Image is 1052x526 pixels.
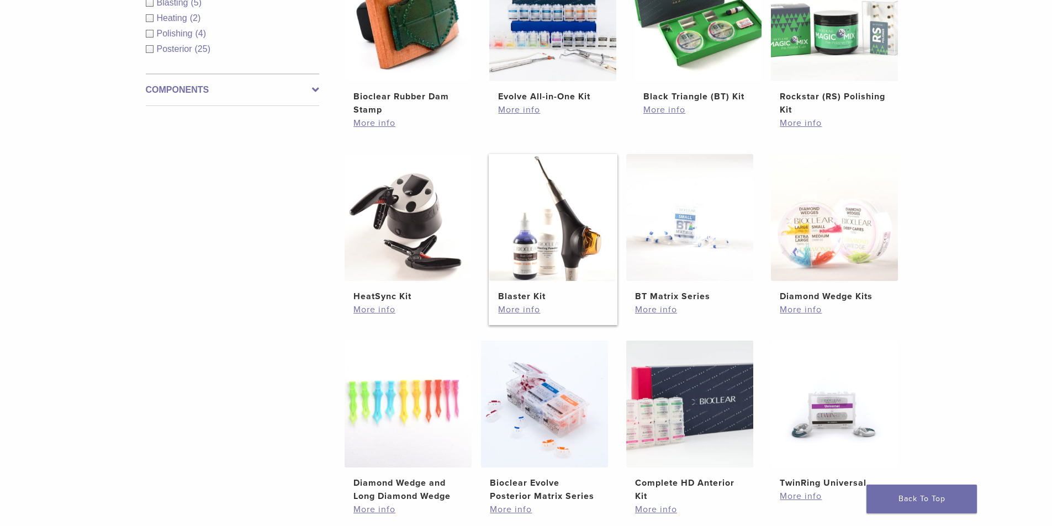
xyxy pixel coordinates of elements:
h2: Complete HD Anterior Kit [635,476,744,503]
span: Posterior [157,44,195,54]
span: (4) [195,29,206,38]
img: Bioclear Evolve Posterior Matrix Series [481,341,608,467]
a: Complete HD Anterior KitComplete HD Anterior Kit [626,341,754,503]
a: Back To Top [866,485,977,513]
a: More info [780,490,889,503]
a: More info [353,303,463,316]
label: Components [146,83,319,97]
a: Blaster KitBlaster Kit [489,154,617,303]
a: BT Matrix SeriesBT Matrix Series [626,154,754,303]
h2: BT Matrix Series [635,290,744,303]
h2: TwinRing Universal [780,476,889,490]
h2: Diamond Wedge and Long Diamond Wedge [353,476,463,503]
img: Diamond Wedge and Long Diamond Wedge [345,341,472,467]
img: HeatSync Kit [345,154,472,281]
a: More info [635,303,744,316]
a: More info [490,503,599,516]
a: More info [498,303,607,316]
a: HeatSync KitHeatSync Kit [344,154,473,303]
img: BT Matrix Series [626,154,753,281]
a: Bioclear Evolve Posterior Matrix SeriesBioclear Evolve Posterior Matrix Series [480,341,609,503]
h2: Rockstar (RS) Polishing Kit [780,90,889,116]
a: More info [635,503,744,516]
img: Complete HD Anterior Kit [626,341,753,467]
a: More info [780,116,889,130]
span: Heating [157,13,190,23]
h2: Bioclear Evolve Posterior Matrix Series [490,476,599,503]
a: TwinRing UniversalTwinRing Universal [770,341,899,490]
img: Diamond Wedge Kits [771,154,898,281]
a: Diamond Wedge and Long Diamond WedgeDiamond Wedge and Long Diamond Wedge [344,341,473,503]
img: Blaster Kit [489,154,616,281]
span: Polishing [157,29,195,38]
h2: Bioclear Rubber Dam Stamp [353,90,463,116]
a: More info [780,303,889,316]
h2: HeatSync Kit [353,290,463,303]
a: More info [643,103,753,116]
a: More info [353,503,463,516]
a: More info [353,116,463,130]
span: (25) [195,44,210,54]
a: Diamond Wedge KitsDiamond Wedge Kits [770,154,899,303]
h2: Evolve All-in-One Kit [498,90,607,103]
h2: Black Triangle (BT) Kit [643,90,753,103]
a: More info [498,103,607,116]
img: TwinRing Universal [771,341,898,467]
h2: Blaster Kit [498,290,607,303]
h2: Diamond Wedge Kits [780,290,889,303]
span: (2) [190,13,201,23]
